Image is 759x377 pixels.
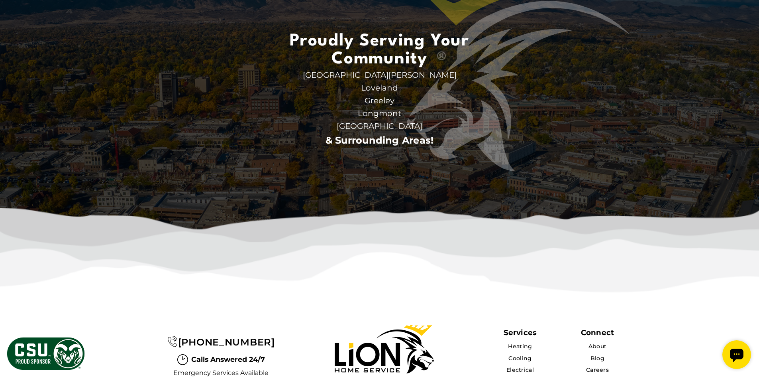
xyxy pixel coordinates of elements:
span: Greeley [280,94,479,107]
span: Longmont [280,107,479,120]
a: Electrical [506,366,534,373]
a: & Surrounding Areas! [326,134,434,146]
span: Loveland [280,81,479,94]
a: Blog [590,355,604,362]
a: Careers [586,366,609,373]
a: Cooling [508,355,531,362]
span: [GEOGRAPHIC_DATA][PERSON_NAME] [280,69,479,81]
span: Proudly Serving Your Community [280,33,479,69]
div: Open chat widget [3,3,32,32]
span: [PHONE_NUMBER] [178,336,275,348]
span: Calls Answered 24/7 [191,354,265,365]
span: [GEOGRAPHIC_DATA] [280,120,479,132]
a: About [588,343,606,350]
a: Heating [508,343,532,350]
span: Services [504,328,537,337]
a: [PHONE_NUMBER] [167,336,275,348]
img: CSU Sponsor Badge [6,336,86,371]
div: Connect [581,328,614,337]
